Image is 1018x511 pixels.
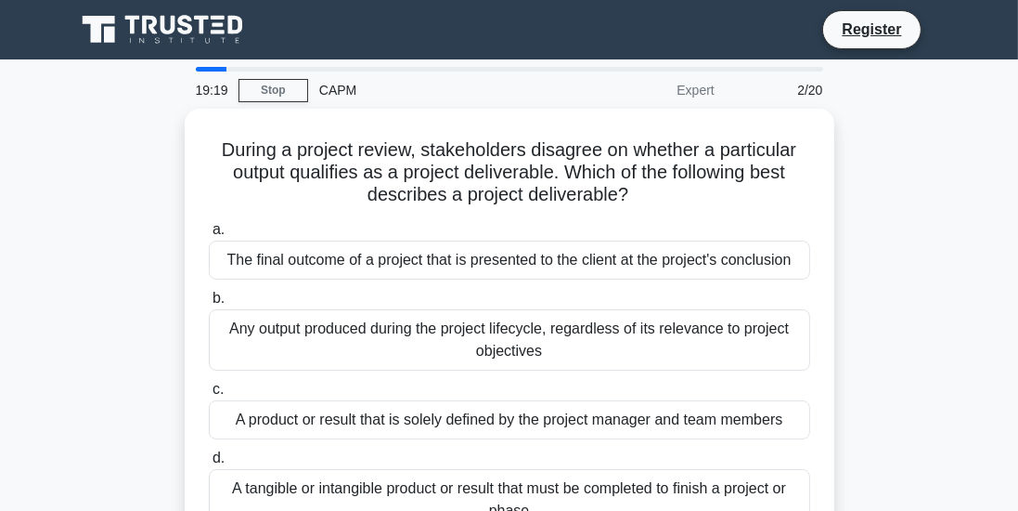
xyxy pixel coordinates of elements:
[213,381,224,397] span: c.
[209,309,810,371] div: Any output produced during the project lifecycle, regardless of its relevance to project objectives
[213,290,225,306] span: b.
[308,72,563,109] div: CAPM
[207,138,812,207] h5: During a project review, stakeholders disagree on whether a particular output qualifies as a proj...
[209,400,810,439] div: A product or result that is solely defined by the project manager and team members
[213,221,225,237] span: a.
[831,18,912,41] a: Register
[238,79,308,102] a: Stop
[209,241,810,280] div: The final outcome of a project that is presented to the client at the project's conclusion
[726,72,834,109] div: 2/20
[185,72,238,109] div: 19:19
[213,450,225,465] span: d.
[563,72,726,109] div: Expert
